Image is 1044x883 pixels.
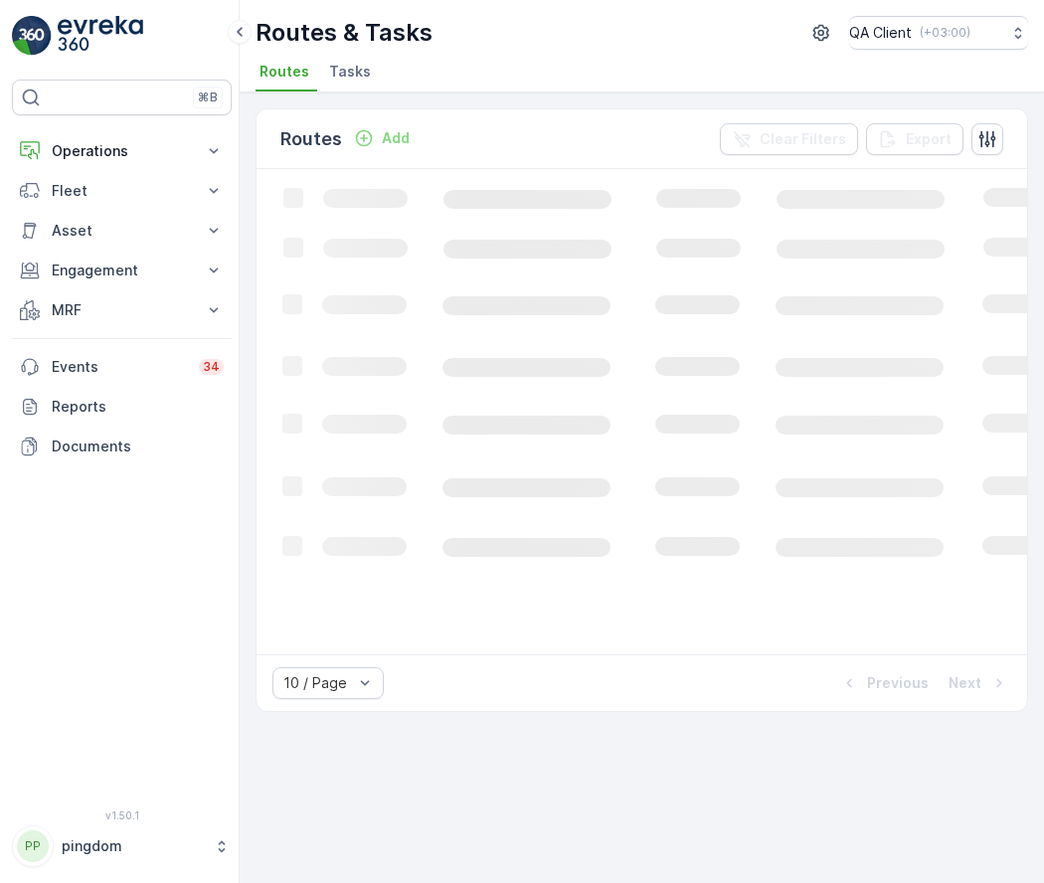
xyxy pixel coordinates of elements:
[849,23,912,43] p: QA Client
[920,25,970,41] p: ( +03:00 )
[52,261,192,280] p: Engagement
[720,123,858,155] button: Clear Filters
[52,141,192,161] p: Operations
[52,300,192,320] p: MRF
[256,17,433,49] p: Routes & Tasks
[17,830,49,862] div: PP
[52,221,192,241] p: Asset
[198,89,218,105] p: ⌘B
[58,16,143,56] img: logo_light-DOdMpM7g.png
[12,825,232,867] button: PPpingdom
[382,128,410,148] p: Add
[329,62,371,82] span: Tasks
[280,125,342,153] p: Routes
[62,836,204,856] p: pingdom
[849,16,1028,50] button: QA Client(+03:00)
[12,387,232,427] a: Reports
[867,673,929,693] p: Previous
[947,671,1011,695] button: Next
[906,129,952,149] p: Export
[12,809,232,821] span: v 1.50.1
[12,211,232,251] button: Asset
[866,123,963,155] button: Export
[12,171,232,211] button: Fleet
[12,290,232,330] button: MRF
[12,251,232,290] button: Engagement
[203,359,220,375] p: 34
[52,437,224,456] p: Documents
[260,62,309,82] span: Routes
[12,427,232,466] a: Documents
[52,357,187,377] p: Events
[12,131,232,171] button: Operations
[52,397,224,417] p: Reports
[760,129,846,149] p: Clear Filters
[52,181,192,201] p: Fleet
[12,347,232,387] a: Events34
[949,673,981,693] p: Next
[346,126,418,150] button: Add
[837,671,931,695] button: Previous
[12,16,52,56] img: logo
